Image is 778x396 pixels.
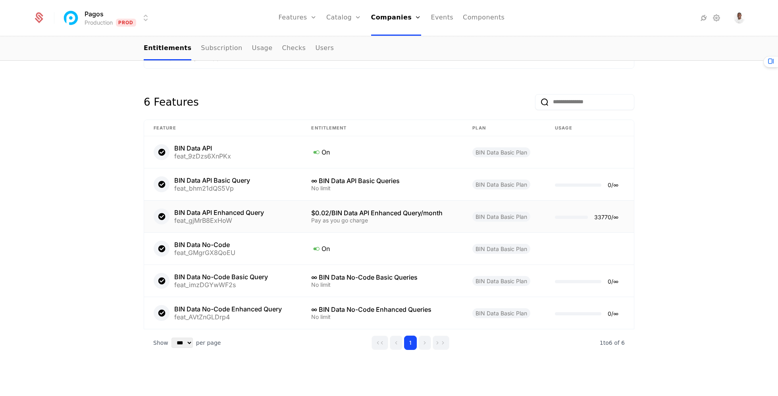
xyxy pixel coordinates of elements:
[311,178,453,184] div: ∞ BIN Data API Basic Queries
[174,145,231,151] div: BIN Data API
[608,311,618,317] div: 0 / ∞
[144,329,634,356] div: Table pagination
[174,274,268,280] div: BIN Data No-Code Basic Query
[594,214,618,220] div: 33770 / ∞
[734,12,745,23] button: Open user button
[201,37,242,60] a: Subscription
[372,336,449,350] div: Page navigation
[433,336,449,350] button: Go to last page
[311,314,453,320] div: No limit
[311,282,453,288] div: No limit
[472,276,530,286] span: BIN Data Basic Plan
[153,339,168,347] span: Show
[545,120,634,137] th: Usage
[144,94,199,110] div: 6 Features
[85,9,104,19] span: Pagos
[144,37,634,60] nav: Main
[472,308,530,318] span: BIN Data Basic Plan
[600,340,621,346] span: 1 to 6 of
[64,9,150,27] button: Select environment
[174,177,250,184] div: BIN Data API Basic Query
[712,13,721,23] a: Settings
[171,338,193,348] select: Select page size
[418,336,431,350] button: Go to next page
[311,185,453,191] div: No limit
[608,279,618,284] div: 0 / ∞
[311,243,453,254] div: On
[174,217,264,224] div: feat_gjMrB8ExHoW
[174,249,235,256] div: feat_GMgrGX8QoEU
[463,120,545,137] th: plan
[174,282,268,288] div: feat_imzDGYwWF2s
[144,37,191,60] a: Entitlements
[734,12,745,23] img: LJ Durante
[174,209,264,216] div: BIN Data API Enhanced Query
[472,212,530,222] span: BIN Data Basic Plan
[608,182,618,188] div: 0 / ∞
[282,37,306,60] a: Checks
[390,336,402,350] button: Go to previous page
[311,210,453,216] div: $0.02/BIN Data API Enhanced Query/month
[144,37,334,60] ul: Choose Sub Page
[472,180,530,189] span: BIN Data Basic Plan
[472,147,530,157] span: BIN Data Basic Plan
[252,37,273,60] a: Usage
[174,314,282,320] div: feat_AVtZnGLDrp4
[302,120,463,137] th: Entitlement
[699,13,709,23] a: Integrations
[311,274,453,280] div: ∞ BIN Data No-Code Basic Queries
[174,306,282,312] div: BIN Data No-Code Enhanced Query
[196,339,221,347] span: per page
[404,336,417,350] button: Go to page 1
[85,19,113,27] div: Production
[311,147,453,157] div: On
[174,241,235,248] div: BIN Data No-Code
[311,306,453,313] div: ∞ BIN Data No-Code Enhanced Queries
[116,19,136,27] span: Prod
[311,218,453,223] div: Pay as you go charge
[600,340,625,346] span: 6
[472,244,530,254] span: BIN Data Basic Plan
[62,8,81,27] img: Pagos
[372,336,388,350] button: Go to first page
[174,153,231,159] div: feat_9zDzs6XnPKx
[174,185,250,191] div: feat_bhm21dQS5Vp
[144,120,302,137] th: Feature
[315,37,334,60] a: Users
